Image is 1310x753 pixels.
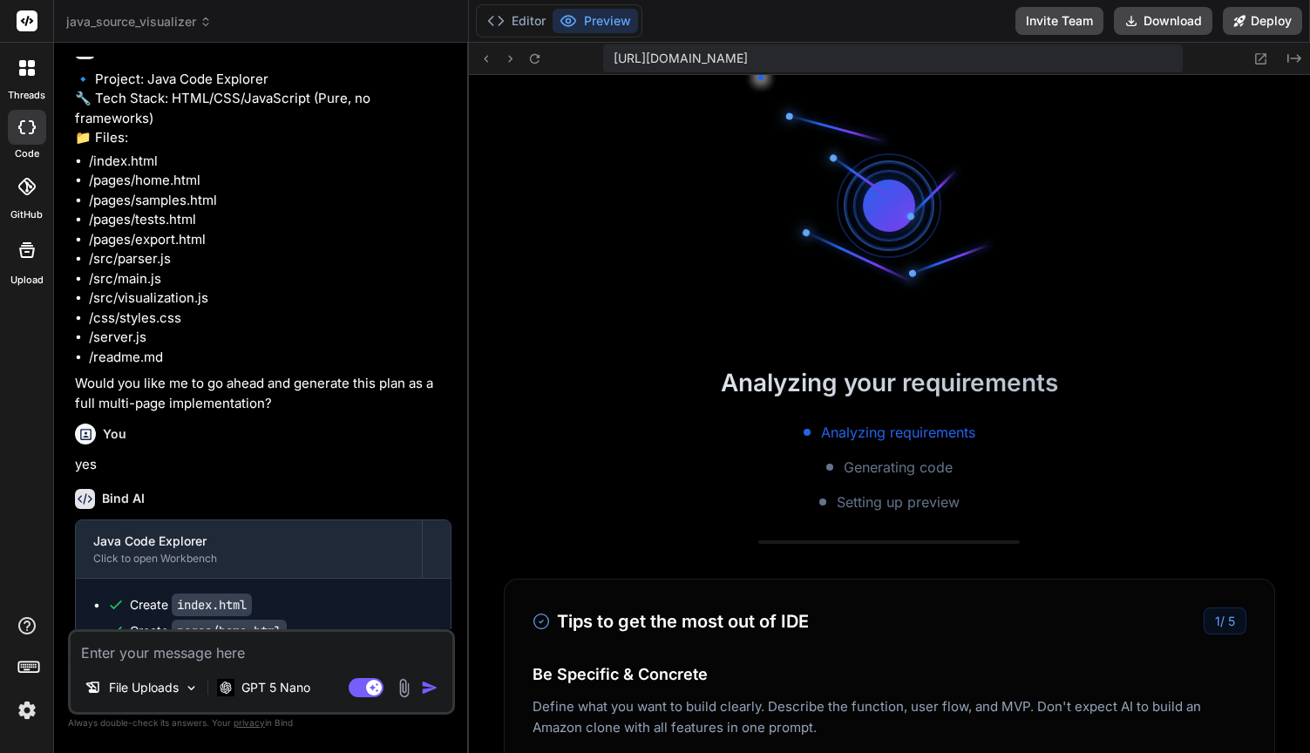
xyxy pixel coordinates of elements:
[8,88,45,103] label: threads
[89,171,451,191] li: /pages/home.html
[1015,7,1103,35] button: Invite Team
[234,717,265,728] span: privacy
[93,552,404,566] div: Click to open Workbench
[480,9,553,33] button: Editor
[75,70,451,148] p: 🔹 Project: Java Code Explorer 🔧 Tech Stack: HTML/CSS/JavaScript (Pure, no frameworks) 📁 Files:
[89,249,451,269] li: /src/parser.js
[533,608,809,634] h3: Tips to get the most out of IDE
[614,50,748,67] span: [URL][DOMAIN_NAME]
[1204,607,1246,634] div: /
[837,492,960,512] span: Setting up preview
[172,620,287,642] code: pages/home.html
[394,678,414,698] img: attachment
[89,152,451,172] li: /index.html
[184,681,199,695] img: Pick Models
[109,679,179,696] p: File Uploads
[75,455,451,475] p: yes
[421,679,438,696] img: icon
[1114,7,1212,35] button: Download
[172,594,252,616] code: index.html
[1215,614,1220,628] span: 1
[76,520,422,578] button: Java Code ExplorerClick to open Workbench
[217,679,234,695] img: GPT 5 Nano
[821,422,975,443] span: Analyzing requirements
[102,490,145,507] h6: Bind AI
[93,533,404,550] div: Java Code Explorer
[89,288,451,309] li: /src/visualization.js
[241,679,310,696] p: GPT 5 Nano
[533,662,1246,686] h4: Be Specific & Concrete
[75,374,451,413] p: Would you like me to go ahead and generate this plan as a full multi-page implementation?
[10,273,44,288] label: Upload
[103,425,126,443] h6: You
[89,230,451,250] li: /pages/export.html
[130,596,252,614] div: Create
[1228,614,1235,628] span: 5
[89,348,451,368] li: /readme.md
[12,695,42,725] img: settings
[68,715,455,731] p: Always double-check its answers. Your in Bind
[66,13,212,31] span: java_source_visualizer
[89,328,451,348] li: /server.js
[1223,7,1302,35] button: Deploy
[89,269,451,289] li: /src/main.js
[15,146,39,161] label: code
[844,457,953,478] span: Generating code
[130,622,287,640] div: Create
[89,191,451,211] li: /pages/samples.html
[89,309,451,329] li: /css/styles.css
[469,364,1310,401] h2: Analyzing your requirements
[10,207,43,222] label: GitHub
[553,9,638,33] button: Preview
[89,210,451,230] li: /pages/tests.html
